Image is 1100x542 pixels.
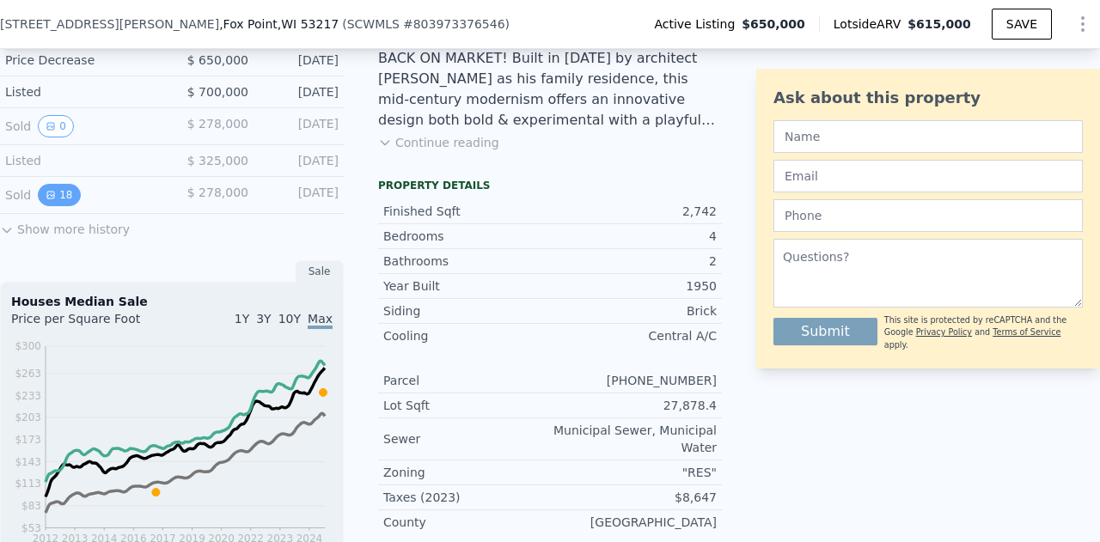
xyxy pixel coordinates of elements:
[308,312,333,329] span: Max
[550,302,717,320] div: Brick
[11,310,172,338] div: Price per Square Foot
[187,85,248,99] span: $ 700,000
[187,53,248,67] span: $ 650,000
[38,115,74,137] button: View historical data
[5,152,158,169] div: Listed
[834,15,907,33] span: Lotside ARV
[383,430,550,448] div: Sewer
[773,199,1083,232] input: Phone
[550,422,717,456] div: Municipal Sewer, Municipal Water
[262,152,339,169] div: [DATE]
[38,184,80,206] button: View historical data
[219,15,339,33] span: , Fox Point
[256,312,271,326] span: 3Y
[550,203,717,220] div: 2,742
[378,134,499,151] button: Continue reading
[342,15,510,33] div: ( )
[550,327,717,344] div: Central A/C
[5,83,158,100] div: Listed
[262,115,339,137] div: [DATE]
[5,184,158,206] div: Sold
[383,203,550,220] div: Finished Sqft
[235,312,249,326] span: 1Y
[187,186,248,199] span: $ 278,000
[296,260,344,283] div: Sale
[15,411,41,423] tspan: $203
[907,17,971,31] span: $615,000
[993,327,1060,337] a: Terms of Service
[15,478,41,490] tspan: $113
[550,372,717,389] div: [PHONE_NUMBER]
[5,115,158,137] div: Sold
[383,514,550,531] div: County
[383,253,550,270] div: Bathrooms
[278,312,301,326] span: 10Y
[21,500,41,512] tspan: $83
[773,160,1083,192] input: Email
[383,277,550,295] div: Year Built
[654,15,742,33] span: Active Listing
[187,154,248,167] span: $ 325,000
[5,52,158,69] div: Price Decrease
[383,464,550,481] div: Zoning
[1066,7,1100,41] button: Show Options
[15,434,41,446] tspan: $173
[262,52,339,69] div: [DATE]
[383,489,550,506] div: Taxes (2023)
[383,302,550,320] div: Siding
[403,17,505,31] span: # 803973376546
[15,456,41,468] tspan: $143
[773,120,1083,153] input: Name
[11,293,333,310] div: Houses Median Sale
[383,228,550,245] div: Bedrooms
[916,327,972,337] a: Privacy Policy
[383,397,550,414] div: Lot Sqft
[15,390,41,402] tspan: $233
[550,489,717,506] div: $8,647
[383,327,550,344] div: Cooling
[742,15,805,33] span: $650,000
[550,397,717,414] div: 27,878.4
[347,17,400,31] span: SCWMLS
[187,117,248,131] span: $ 278,000
[383,372,550,389] div: Parcel
[884,314,1083,351] div: This site is protected by reCAPTCHA and the Google and apply.
[773,86,1083,110] div: Ask about this property
[378,48,722,131] div: BACK ON MARKET! Built in [DATE] by architect [PERSON_NAME] as his family residence, this mid-cent...
[262,184,339,206] div: [DATE]
[992,9,1052,40] button: SAVE
[550,253,717,270] div: 2
[550,464,717,481] div: "RES"
[378,179,722,192] div: Property details
[15,368,41,380] tspan: $263
[21,522,41,534] tspan: $53
[278,17,339,31] span: , WI 53217
[262,83,339,100] div: [DATE]
[550,514,717,531] div: [GEOGRAPHIC_DATA]
[550,277,717,295] div: 1950
[773,318,877,345] button: Submit
[15,340,41,352] tspan: $300
[550,228,717,245] div: 4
